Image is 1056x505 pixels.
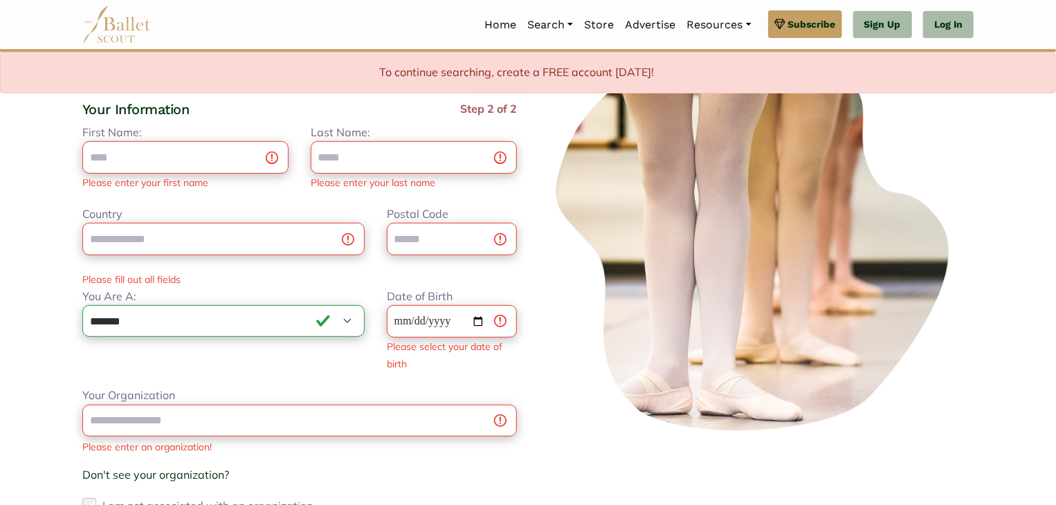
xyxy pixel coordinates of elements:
[311,124,370,142] label: Last Name:
[387,340,502,371] div: Please select your date of birth
[774,17,785,32] img: gem.svg
[460,100,517,124] span: Step 2 of 2
[923,11,974,39] a: Log In
[82,124,142,142] label: First Name:
[82,176,208,189] div: Please enter your first name
[768,10,842,38] a: Subscribe
[82,205,122,223] label: Country
[853,11,912,39] a: Sign Up
[539,32,974,439] img: ballerinas
[82,387,175,405] label: Your Organization
[681,10,756,39] a: Resources
[82,288,136,306] label: You Are A:
[82,100,189,118] h4: Your Information
[387,205,448,223] label: Postal Code
[479,10,522,39] a: Home
[619,10,681,39] a: Advertise
[311,176,435,189] div: Please enter your last name
[579,10,619,39] a: Store
[788,17,836,32] span: Subscribe
[387,288,453,306] label: Date of Birth
[82,468,229,481] a: Don't see your organization?
[82,439,517,454] div: Please enter an organization!
[71,272,528,287] div: Please fill out all fields
[522,10,579,39] a: Search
